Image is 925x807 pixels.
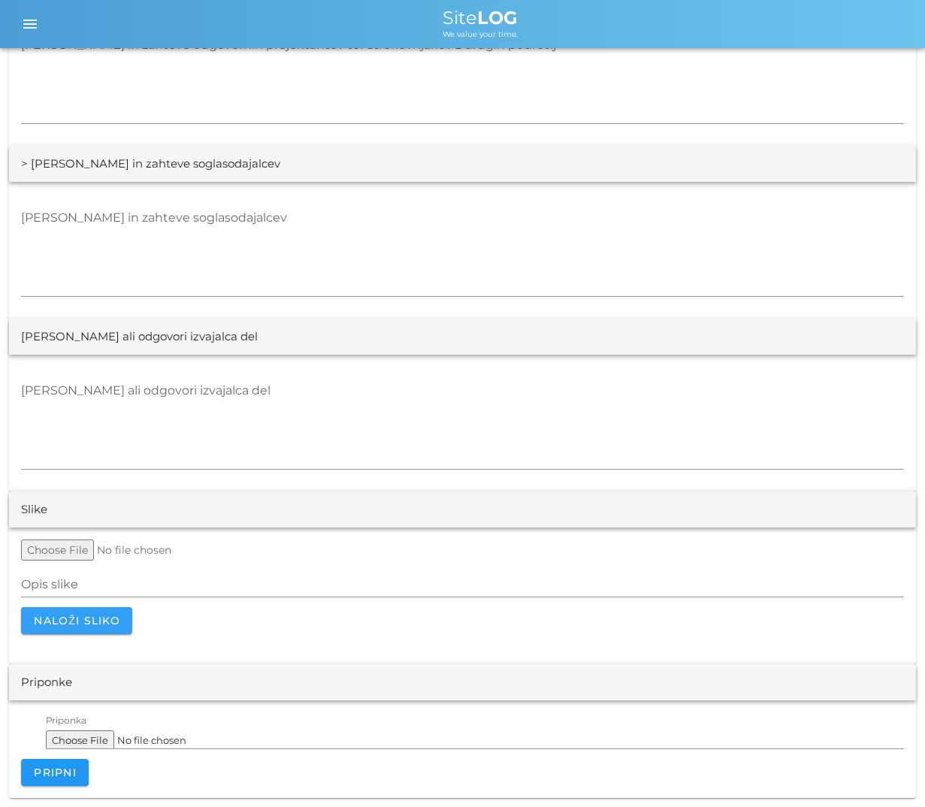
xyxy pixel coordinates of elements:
[33,614,120,627] span: Naloži sliko
[710,645,925,807] iframe: Chat Widget
[443,29,518,39] span: We value your time.
[21,156,280,173] div: > [PERSON_NAME] in zahteve soglasodajalcev
[710,645,925,807] div: Pripomoček za klepet
[21,328,258,346] div: [PERSON_NAME] ali odgovori izvajalca del
[46,715,86,727] label: Priponka
[33,766,77,779] span: Pripni
[443,7,518,29] span: Site
[21,501,47,518] div: Slike
[21,674,72,691] div: Priponke
[21,607,132,634] button: Naloži sliko
[477,7,518,29] b: LOG
[21,15,39,33] i: menu
[21,759,89,786] button: Pripni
